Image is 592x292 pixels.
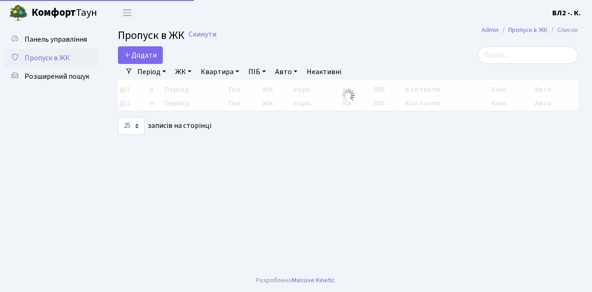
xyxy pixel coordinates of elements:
a: ВЛ2 -. К. [552,7,581,19]
nav: breadcrumb [468,20,592,40]
a: Авто [271,64,301,80]
span: Додати [124,50,157,60]
input: Пошук... [478,46,578,64]
a: Розширений пошук [5,67,97,86]
span: Пропуск в ЖК [118,27,185,44]
a: Панель управління [5,30,97,49]
a: Квартира [197,64,243,80]
span: Панель управління [25,34,87,44]
a: Massive Kinetic [292,275,335,285]
span: Пропуск в ЖК [25,53,70,63]
a: Неактивні [303,64,345,80]
span: Таун [31,5,97,21]
span: Розширений пошук [25,71,89,82]
button: Переключити навігацію [116,5,139,20]
img: logo.png [9,4,28,22]
a: Admin [481,25,499,35]
b: Комфорт [31,5,76,20]
a: Додати [118,46,163,64]
a: Скинути [189,30,216,39]
img: Обробка... [341,88,356,103]
a: Пропуск в ЖК [5,49,97,67]
a: ПІБ [245,64,270,80]
li: Список [548,25,578,35]
select: записів на сторінці [118,117,145,135]
a: Пропуск в ЖК [508,25,548,35]
b: ВЛ2 -. К. [552,8,581,18]
a: ЖК [172,64,195,80]
div: Розроблено . [256,275,336,286]
label: записів на сторінці [118,117,211,135]
a: Період [134,64,170,80]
